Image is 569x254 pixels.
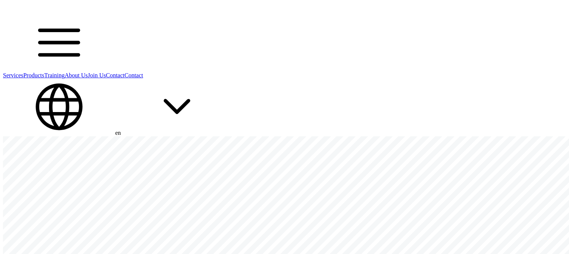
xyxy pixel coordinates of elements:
a: About Us [65,72,88,78]
a: HelloData [3,8,67,14]
span: en [115,130,121,136]
a: Training [44,72,65,78]
a: Contact [106,72,125,78]
a: Products [23,72,44,78]
a: Join Us [88,72,106,78]
a: Contact [125,72,143,78]
a: Services [3,72,23,78]
div: en [3,79,566,136]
